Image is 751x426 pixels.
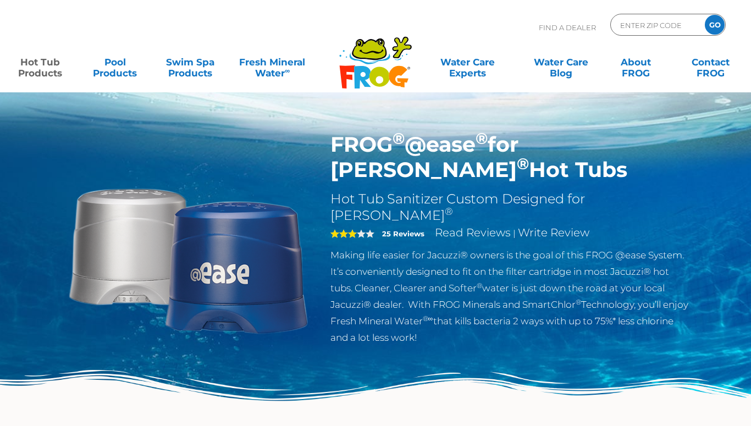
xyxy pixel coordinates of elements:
img: Frog Products Logo [333,22,418,89]
h1: FROG @ease for [PERSON_NAME] Hot Tubs [330,132,689,182]
a: Read Reviews [435,226,511,239]
a: PoolProducts [86,51,144,73]
h2: Hot Tub Sanitizer Custom Designed for [PERSON_NAME] [330,191,689,224]
span: | [513,228,516,239]
input: GO [705,15,725,35]
span: 3 [330,229,357,238]
p: Find A Dealer [539,14,596,41]
sup: ® [445,206,453,218]
a: AboutFROG [607,51,665,73]
a: Fresh MineralWater∞ [236,51,309,73]
sup: ® [476,129,488,148]
a: Swim SpaProducts [161,51,219,73]
sup: ® [576,298,581,306]
a: Water CareExperts [420,51,515,73]
sup: ® [393,129,405,148]
sup: ∞ [285,67,290,75]
a: Hot TubProducts [11,51,69,73]
a: ContactFROG [682,51,740,73]
a: Write Review [518,226,589,239]
sup: ® [477,281,482,290]
sup: ®∞ [423,314,433,323]
sup: ® [517,154,529,173]
strong: 25 Reviews [382,229,424,238]
a: Water CareBlog [532,51,590,73]
img: Sundance-cartridges-2.png [62,132,314,384]
p: Making life easier for Jacuzzi® owners is the goal of this FROG @ease System. It’s conveniently d... [330,247,689,346]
